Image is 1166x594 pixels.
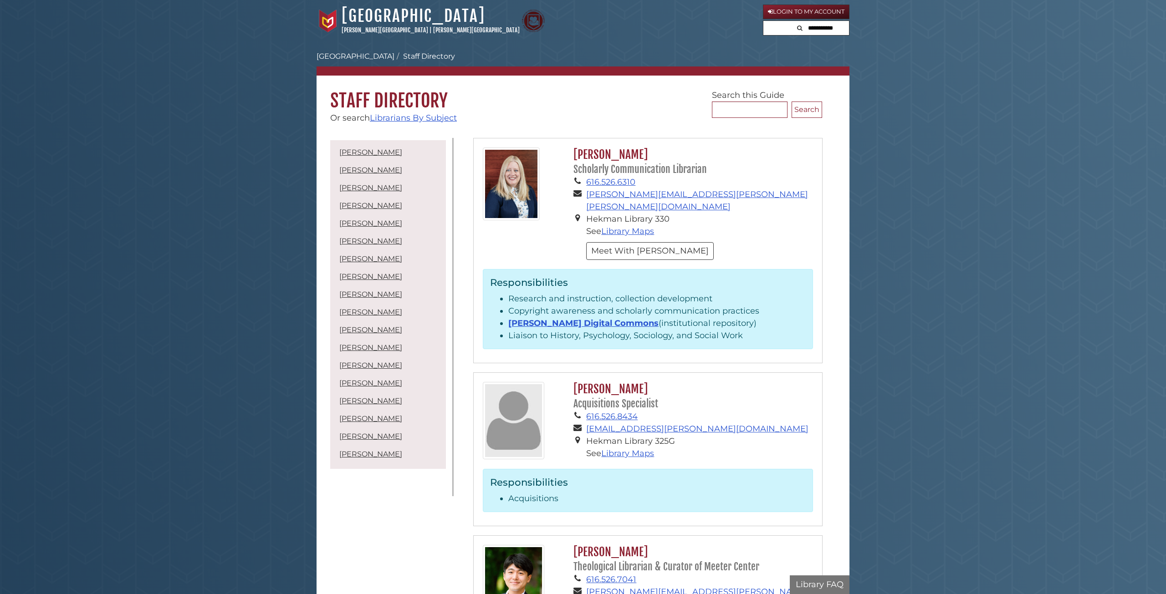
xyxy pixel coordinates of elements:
a: Staff Directory [403,52,455,61]
a: [PERSON_NAME] [339,379,402,387]
i: Search [797,25,803,31]
button: Meet With [PERSON_NAME] [586,242,714,260]
a: Library Maps [601,448,654,458]
a: Login to My Account [763,5,849,19]
a: [PERSON_NAME] [339,396,402,405]
a: [PERSON_NAME][GEOGRAPHIC_DATA] [433,26,520,34]
a: Librarians By Subject [370,113,457,123]
a: [EMAIL_ADDRESS][PERSON_NAME][DOMAIN_NAME] [586,424,808,434]
nav: breadcrumb [317,51,849,76]
a: [GEOGRAPHIC_DATA] [342,6,485,26]
li: (institutional repository) [508,317,806,330]
button: Library FAQ [790,575,849,594]
a: [PERSON_NAME] [339,414,402,423]
small: Scholarly Communication Librarian [573,163,707,175]
li: Research and instruction, collection development [508,293,806,305]
img: Calvin University [317,10,339,32]
h2: [PERSON_NAME] [569,382,813,411]
img: gina_bolger_125x160.jpg [483,147,540,220]
a: [PERSON_NAME] [339,450,402,458]
h1: Staff Directory [317,76,849,112]
a: [PERSON_NAME] [339,343,402,352]
span: | [430,26,432,34]
a: [PERSON_NAME] [339,166,402,174]
li: Hekman Library 330 See [586,213,813,238]
div: Guide Pages [330,138,446,473]
h3: Responsibilities [490,276,806,288]
button: Search [794,21,805,33]
a: [PERSON_NAME] [339,432,402,441]
a: 616.526.8434 [586,411,638,421]
a: [PERSON_NAME] [339,201,402,210]
img: profile_125x160.jpg [483,382,544,459]
li: Hekman Library 325G See [586,435,813,460]
a: Library Maps [601,226,654,236]
li: Liaison to History, Psychology, Sociology, and Social Work [508,330,806,342]
a: [PERSON_NAME] [339,290,402,299]
button: Search [792,102,822,118]
a: [PERSON_NAME] [339,361,402,370]
img: Calvin Theological Seminary [522,10,545,32]
h2: [PERSON_NAME] [569,147,813,176]
a: [PERSON_NAME][GEOGRAPHIC_DATA] [342,26,428,34]
a: [PERSON_NAME] [339,237,402,245]
h3: Responsibilities [490,476,806,488]
a: [PERSON_NAME] [339,308,402,316]
li: Acquisitions [508,492,806,505]
li: Copyright awareness and scholarly communication practices [508,305,806,317]
a: [PERSON_NAME] [339,183,402,192]
a: 616.526.7041 [586,574,636,584]
small: Acquisitions Specialist [573,398,658,410]
a: [PERSON_NAME] Digital Commons [508,318,659,328]
a: [PERSON_NAME] [339,272,402,281]
h2: [PERSON_NAME] [569,545,813,574]
a: [PERSON_NAME][EMAIL_ADDRESS][PERSON_NAME][PERSON_NAME][DOMAIN_NAME] [586,189,808,212]
a: [GEOGRAPHIC_DATA] [317,52,394,61]
a: [PERSON_NAME] [339,148,402,157]
small: Theological Librarian & Curator of Meeter Center [573,561,759,573]
span: Or search [330,113,457,123]
a: [PERSON_NAME] [339,325,402,334]
a: [PERSON_NAME] [339,219,402,228]
a: 616.526.6310 [586,177,635,187]
a: [PERSON_NAME] [339,254,402,263]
